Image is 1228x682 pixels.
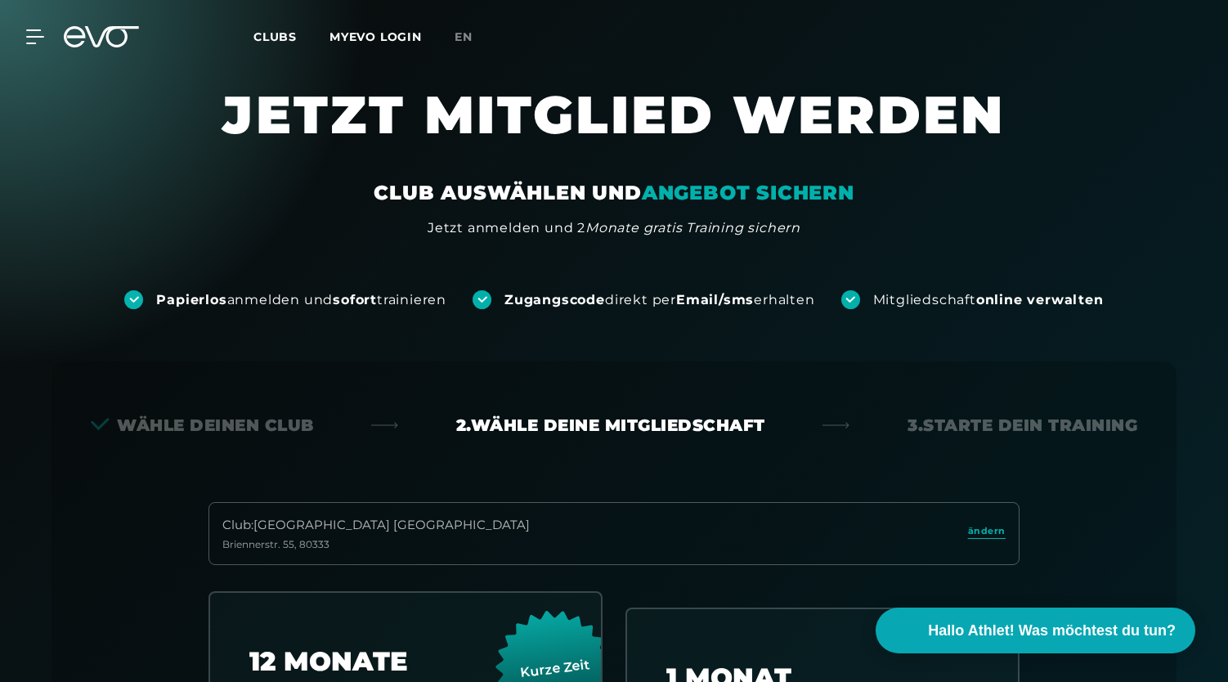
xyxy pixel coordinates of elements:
h1: JETZT MITGLIED WERDEN [123,82,1105,180]
div: Wähle deinen Club [91,414,314,437]
span: Clubs [253,29,297,44]
strong: Email/sms [676,292,754,307]
div: Briennerstr. 55 , 80333 [222,538,530,551]
a: en [455,28,492,47]
div: Mitgliedschaft [873,291,1104,309]
a: Clubs [253,29,329,44]
em: Monate gratis Training sichern [585,220,800,236]
div: direkt per erhalten [504,291,814,309]
strong: Papierlos [156,292,226,307]
a: MYEVO LOGIN [329,29,422,44]
div: anmelden und trainieren [156,291,446,309]
span: en [455,29,473,44]
div: CLUB AUSWÄHLEN UND [374,180,854,206]
strong: sofort [333,292,377,307]
div: 3. Starte dein Training [908,414,1137,437]
span: Hallo Athlet! Was möchtest du tun? [928,620,1176,642]
span: ändern [968,524,1006,538]
strong: Zugangscode [504,292,605,307]
em: ANGEBOT SICHERN [642,181,854,204]
button: Hallo Athlet! Was möchtest du tun? [876,608,1195,653]
div: Jetzt anmelden und 2 [428,218,800,238]
strong: online verwalten [976,292,1104,307]
div: Club : [GEOGRAPHIC_DATA] [GEOGRAPHIC_DATA] [222,516,530,535]
div: 2. Wähle deine Mitgliedschaft [456,414,765,437]
a: ändern [968,524,1006,543]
